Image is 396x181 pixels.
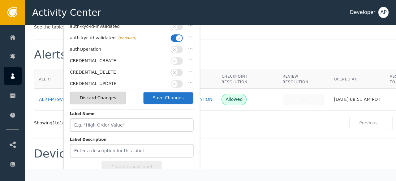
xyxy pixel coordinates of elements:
div: Showing 1 to 1 of 1 results [34,120,84,126]
div: auth-kyc-id-validated [70,35,168,41]
div: CREDENTIAL_DELETE [70,69,168,75]
div: CREDENTIAL_CREATE [70,58,168,64]
th: Checkpoint Resolution [217,70,278,89]
span: (pending) [118,36,136,40]
div: authOperation [70,46,168,53]
th: Opened At [329,70,385,89]
button: AP [378,7,389,18]
button: Save Changes [143,92,194,104]
input: E.g. "High Order Value" [70,118,194,132]
div: auth-kyc-id-invalidated [70,23,168,30]
div: See the table below for details on device flags associated with this customer [34,24,200,30]
div: Developer [350,9,375,16]
div: Devices (4) [34,148,94,159]
div: Allowed [226,96,243,103]
th: Review Resolution [278,70,329,89]
button: Discard Changes [70,92,126,104]
div: Alerts (1) [34,49,86,60]
div: — [287,96,321,103]
div: CREDENTIAL_UPDATE [70,80,168,87]
label: Label Name [70,111,194,118]
th: Alert [34,70,89,89]
input: Enter a description for this label [70,144,194,157]
span: Activity Center [32,6,101,19]
div: [DATE] 08:51 AM PDT [334,96,380,103]
a: ALRT-MF9VEKB1M0JS [39,96,85,103]
label: Label Description [70,137,194,144]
